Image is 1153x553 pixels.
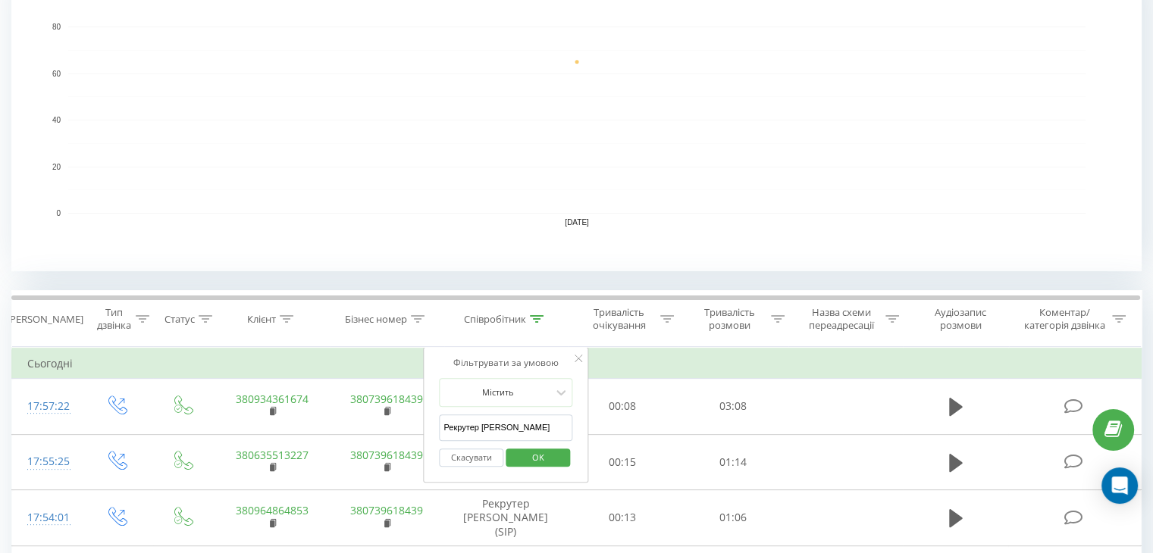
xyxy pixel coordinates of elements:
div: Тривалість очікування [581,306,657,332]
div: 17:57:22 [27,392,67,421]
td: 00:08 [568,379,678,435]
td: 01:14 [678,434,788,490]
span: OK [517,445,559,469]
div: Фільтрувати за умовою [439,355,572,370]
text: 40 [52,116,61,124]
div: Статус [164,313,195,326]
div: Бізнес номер [345,313,407,326]
div: 17:54:01 [27,503,67,533]
a: 380739618439 [350,448,423,462]
div: Тип дзвінка [96,306,131,332]
a: 380934361674 [236,392,309,406]
div: 17:55:25 [27,447,67,476]
div: Open Intercom Messenger [1101,467,1138,504]
div: [PERSON_NAME] [7,313,83,326]
a: 380964864853 [236,503,309,517]
text: 60 [52,70,61,78]
div: Тривалість розмови [691,306,767,332]
td: Сьогодні [12,348,1142,379]
td: 00:13 [568,490,678,546]
a: 380635513227 [236,448,309,462]
div: Клієнт [247,313,276,326]
div: Співробітник [464,313,526,326]
text: [DATE] [565,218,589,227]
td: 00:15 [568,434,678,490]
td: 03:08 [678,379,788,435]
text: 80 [52,23,61,31]
a: 380739618439 [350,503,423,517]
div: Коментар/категорія дзвінка [1020,306,1108,332]
td: 01:06 [678,490,788,546]
div: Назва схеми переадресації [802,306,882,332]
text: 0 [56,209,61,217]
button: Скасувати [439,448,503,467]
td: Рекрутер [PERSON_NAME] (SIP) [444,490,568,546]
a: 380739618439 [350,392,423,406]
button: OK [506,448,570,467]
input: Введіть значення [439,414,572,441]
text: 20 [52,163,61,171]
div: Аудіозапис розмови [916,306,1005,332]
